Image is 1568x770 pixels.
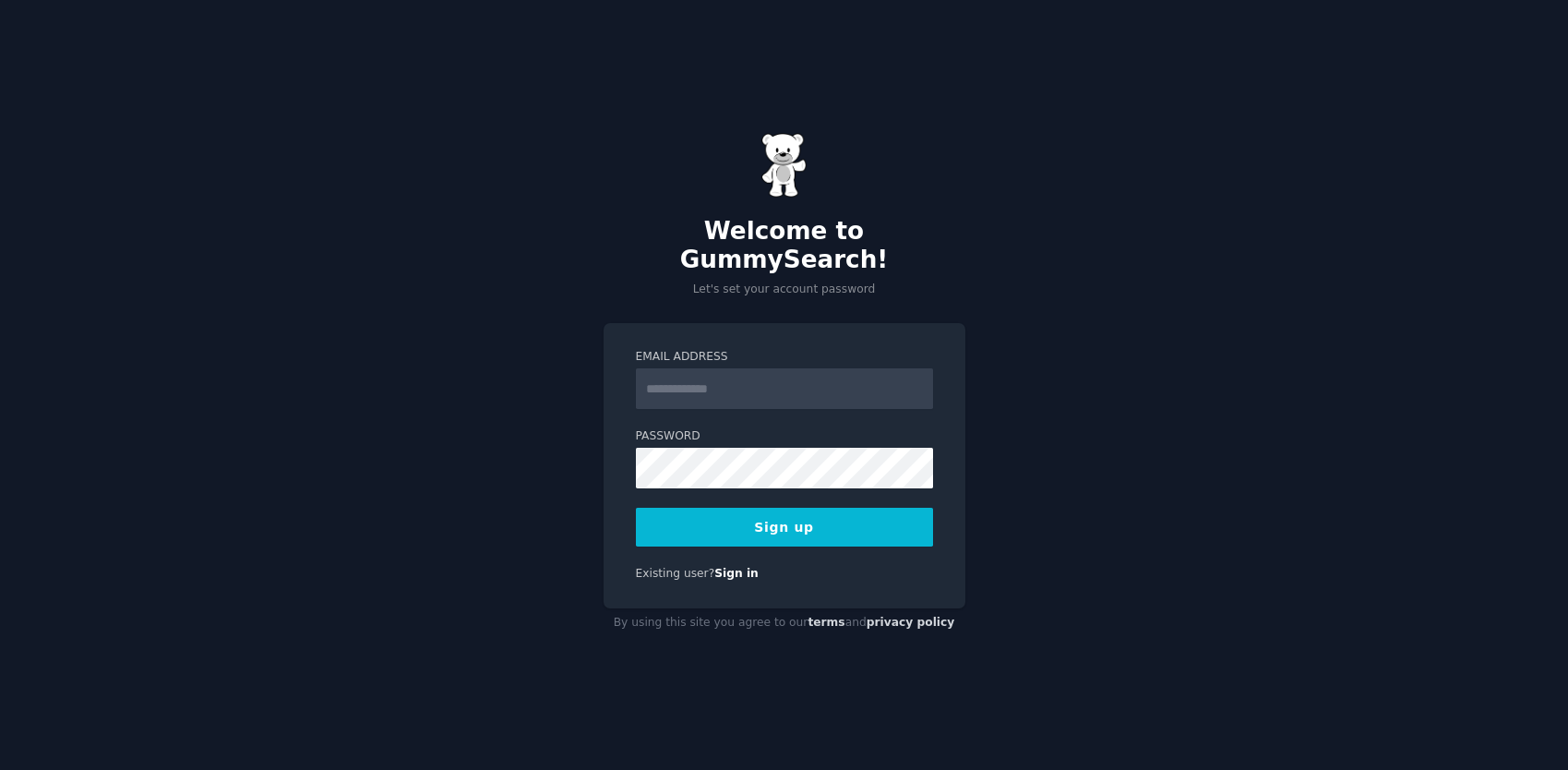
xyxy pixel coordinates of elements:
[867,616,955,629] a: privacy policy
[636,349,933,366] label: Email Address
[636,508,933,547] button: Sign up
[636,428,933,445] label: Password
[714,567,759,580] a: Sign in
[604,217,965,275] h2: Welcome to GummySearch!
[604,608,965,638] div: By using this site you agree to our and
[604,282,965,298] p: Let's set your account password
[808,616,844,629] a: terms
[761,133,808,198] img: Gummy Bear
[636,567,715,580] span: Existing user?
